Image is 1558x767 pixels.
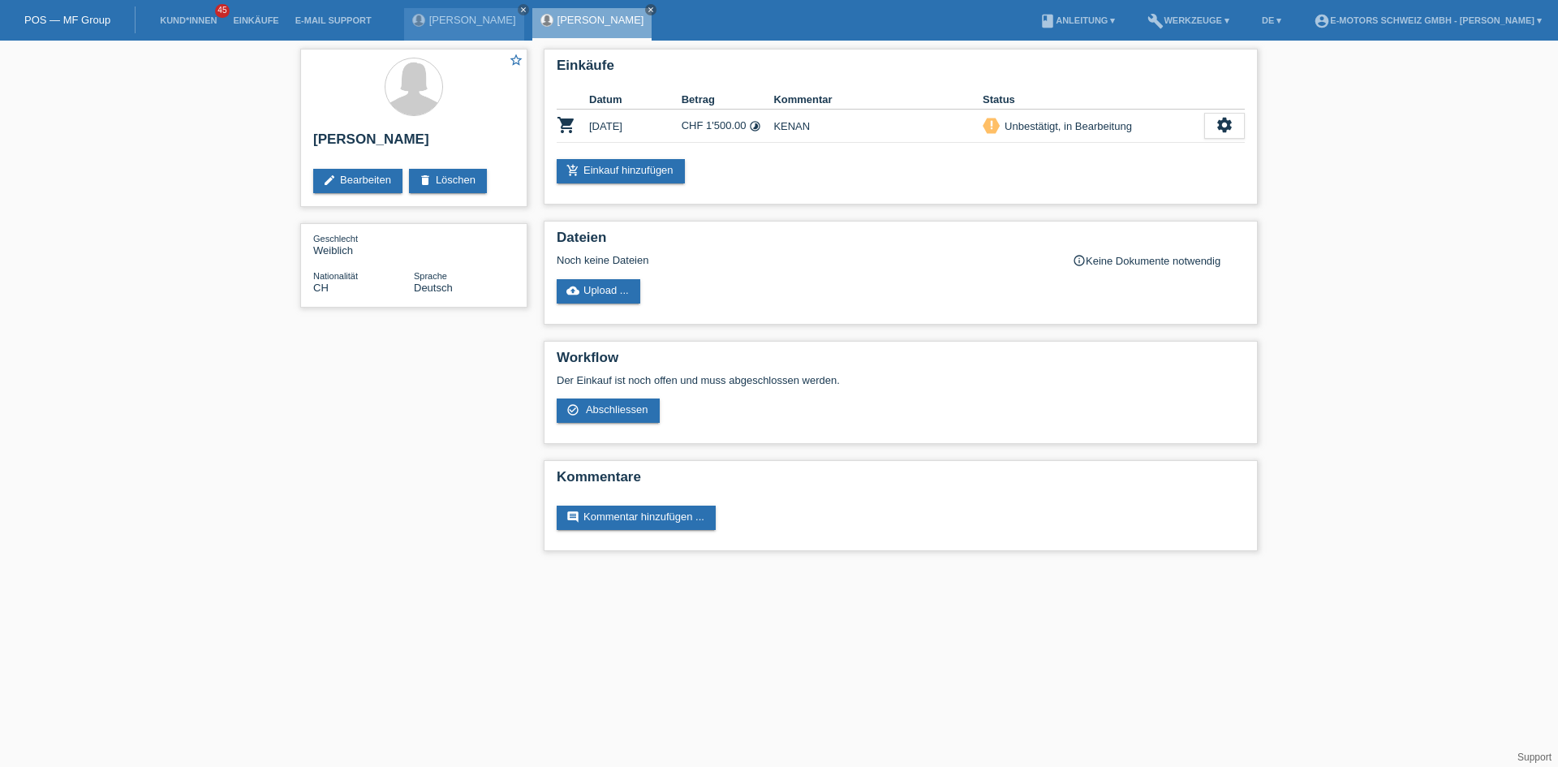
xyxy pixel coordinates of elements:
i: check_circle_outline [566,403,579,416]
th: Betrag [682,90,774,110]
span: Deutsch [414,282,453,294]
i: edit [323,174,336,187]
th: Status [983,90,1204,110]
span: Abschliessen [586,403,648,416]
a: E-Mail Support [287,15,380,25]
span: Nationalität [313,271,358,281]
i: book [1039,13,1056,29]
i: star_border [509,53,523,67]
i: info_outline [1073,254,1086,267]
i: cloud_upload [566,284,579,297]
a: cloud_uploadUpload ... [557,279,640,304]
th: Kommentar [773,90,983,110]
i: settings [1216,116,1233,134]
h2: [PERSON_NAME] [313,131,514,156]
div: Noch keine Dateien [557,254,1052,266]
td: KENAN [773,110,983,143]
span: Sprache [414,271,447,281]
a: Einkäufe [225,15,286,25]
a: Support [1517,752,1552,763]
span: Schweiz [313,282,329,294]
span: 45 [215,4,230,18]
div: Unbestätigt, in Bearbeitung [1000,118,1132,135]
i: delete [419,174,432,187]
a: bookAnleitung ▾ [1031,15,1123,25]
i: close [647,6,655,14]
i: account_circle [1314,13,1330,29]
a: check_circle_outline Abschliessen [557,399,660,423]
a: POS — MF Group [24,14,110,26]
a: close [518,4,529,15]
a: editBearbeiten [313,169,402,193]
i: comment [566,511,579,524]
td: CHF 1'500.00 [682,110,774,143]
i: add_shopping_cart [566,164,579,177]
p: Der Einkauf ist noch offen und muss abgeschlossen werden. [557,374,1245,386]
a: Kund*innen [152,15,225,25]
th: Datum [589,90,682,110]
div: Keine Dokumente notwendig [1073,254,1245,267]
a: [PERSON_NAME] [557,14,644,26]
a: add_shopping_cartEinkauf hinzufügen [557,159,685,183]
a: account_circleE-Motors Schweiz GmbH - [PERSON_NAME] ▾ [1306,15,1550,25]
h2: Dateien [557,230,1245,254]
a: star_border [509,53,523,70]
h2: Kommentare [557,469,1245,493]
a: DE ▾ [1254,15,1289,25]
i: POSP00026999 [557,115,576,135]
h2: Einkäufe [557,58,1245,82]
a: close [645,4,656,15]
a: [PERSON_NAME] [429,14,516,26]
a: buildWerkzeuge ▾ [1139,15,1237,25]
span: Geschlecht [313,234,358,243]
a: commentKommentar hinzufügen ... [557,506,716,530]
h2: Workflow [557,350,1245,374]
i: close [519,6,527,14]
div: Weiblich [313,232,414,256]
i: priority_high [986,119,997,131]
i: Fixe Raten (24 Raten) [749,120,761,132]
td: [DATE] [589,110,682,143]
i: build [1147,13,1164,29]
a: deleteLöschen [409,169,487,193]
